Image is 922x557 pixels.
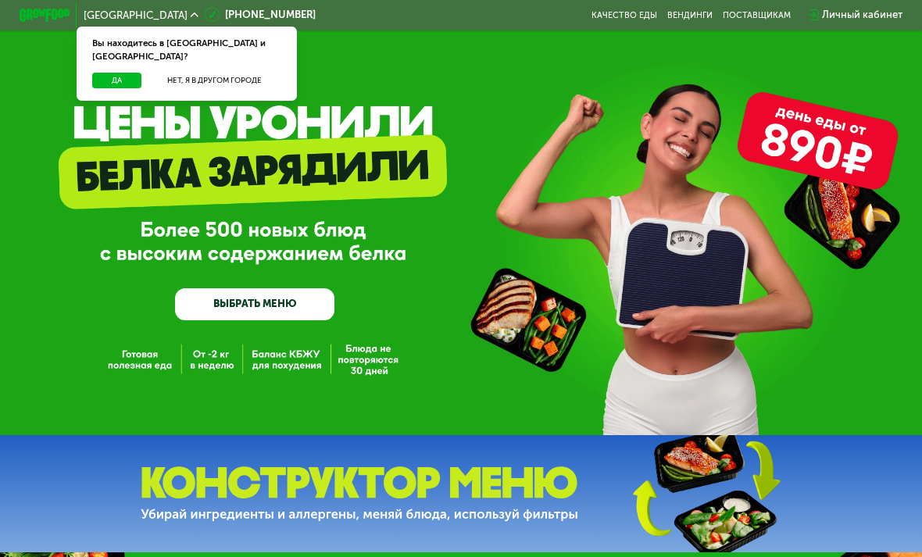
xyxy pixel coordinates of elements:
[205,7,316,23] a: [PHONE_NUMBER]
[77,27,297,73] div: Вы находитесь в [GEOGRAPHIC_DATA] и [GEOGRAPHIC_DATA]?
[175,288,334,320] a: ВЫБРАТЬ МЕНЮ
[84,10,188,20] span: [GEOGRAPHIC_DATA]
[723,10,791,20] div: поставщикам
[591,10,657,20] a: Качество еды
[822,7,902,23] div: Личный кабинет
[147,73,282,88] button: Нет, я в другом городе
[667,10,713,20] a: Вендинги
[92,73,141,88] button: Да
